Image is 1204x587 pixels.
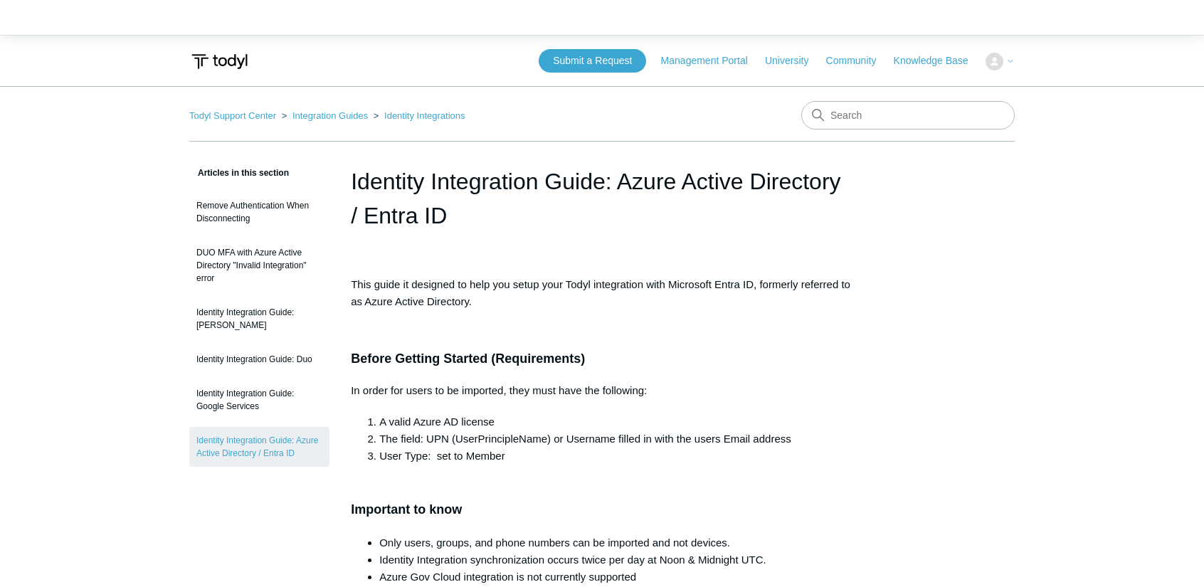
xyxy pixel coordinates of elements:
[379,430,853,448] li: The field: UPN (UserPrincipleName) or Username filled in with the users Email address
[765,53,823,68] a: University
[379,413,853,430] li: A valid Azure AD license
[379,448,853,465] li: User Type: set to Member
[189,48,250,75] img: Todyl Support Center Help Center home page
[189,168,289,178] span: Articles in this section
[351,164,853,233] h1: Identity Integration Guide: Azure Active Directory / Entra ID
[189,110,276,121] a: Todyl Support Center
[351,349,853,369] h3: Before Getting Started (Requirements)
[279,110,371,121] li: Integration Guides
[539,49,646,73] a: Submit a Request
[379,551,853,569] li: Identity Integration synchronization occurs twice per day at Noon & Midnight UTC.
[351,382,853,399] p: In order for users to be imported, they must have the following:
[189,380,329,420] a: Identity Integration Guide: Google Services
[826,53,891,68] a: Community
[189,239,329,292] a: DUO MFA with Azure Active Directory "Invalid Integration" error
[371,110,465,121] li: Identity Integrations
[189,427,329,467] a: Identity Integration Guide: Azure Active Directory / Entra ID
[189,192,329,232] a: Remove Authentication When Disconnecting
[189,110,279,121] li: Todyl Support Center
[189,299,329,339] a: Identity Integration Guide: [PERSON_NAME]
[801,101,1015,129] input: Search
[384,110,465,121] a: Identity Integrations
[351,276,853,310] p: This guide it designed to help you setup your Todyl integration with Microsoft Entra ID, formerly...
[379,569,853,586] li: Azure Gov Cloud integration is not currently supported
[189,346,329,373] a: Identity Integration Guide: Duo
[661,53,762,68] a: Management Portal
[292,110,368,121] a: Integration Guides
[379,534,853,551] li: Only users, groups, and phone numbers can be imported and not devices.
[351,479,853,520] h3: Important to know
[894,53,983,68] a: Knowledge Base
